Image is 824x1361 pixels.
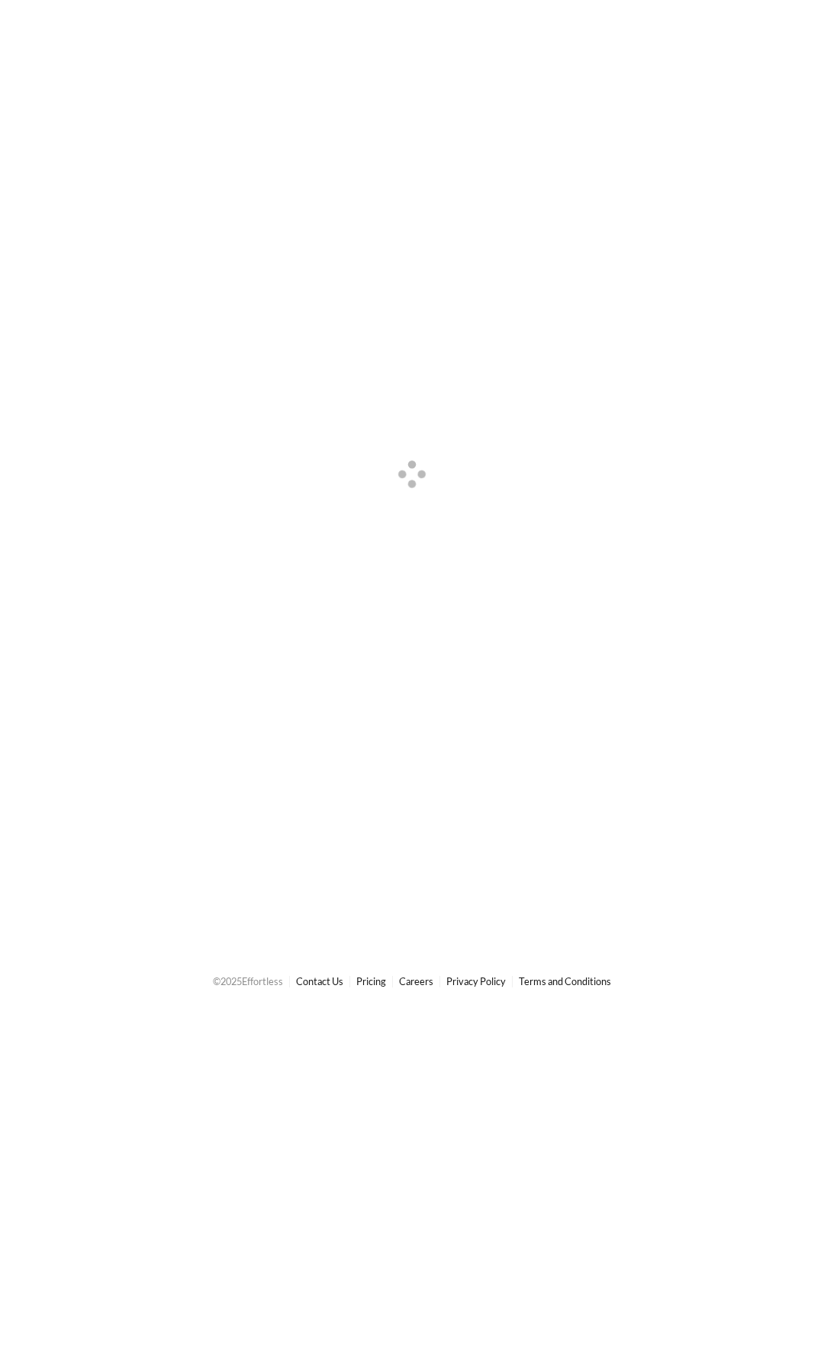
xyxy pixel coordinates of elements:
a: Pricing [356,975,386,987]
a: Terms and Conditions [519,975,611,987]
a: Privacy Policy [446,975,506,987]
span: © 2025 Effortless [213,975,283,987]
a: Careers [399,975,433,987]
a: Contact Us [296,975,343,987]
